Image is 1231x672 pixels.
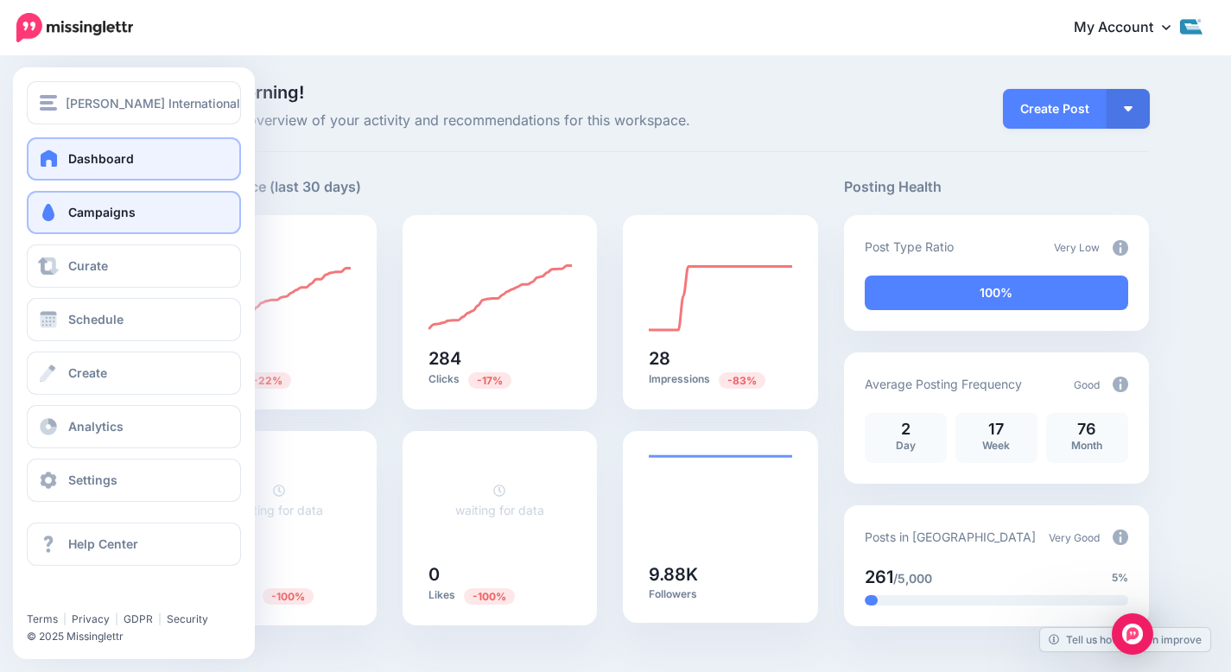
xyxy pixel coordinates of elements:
span: Very Low [1054,241,1100,254]
span: Previous period: 4 [464,588,515,605]
span: Month [1071,439,1102,452]
a: Curate [27,244,241,288]
a: Terms [27,612,58,625]
span: Analytics [68,419,124,434]
p: Followers [649,587,792,601]
a: waiting for data [455,483,544,517]
h5: 9.88K [649,566,792,583]
a: Tell us how we can improve [1040,628,1210,651]
h5: 68 [207,350,351,367]
a: Campaigns [27,191,241,234]
img: arrow-down-white.png [1124,106,1133,111]
p: Clicks [428,371,572,388]
p: 17 [964,422,1029,437]
a: waiting for data [234,483,323,517]
span: /5,000 [893,571,932,586]
span: Here's an overview of your activity and recommendations for this workspace. [181,110,818,132]
p: 2 [873,422,938,437]
h5: 0 [428,566,572,583]
a: Help Center [27,523,241,566]
a: Analytics [27,405,241,448]
button: [PERSON_NAME] International [27,81,241,124]
span: Campaigns [68,205,136,219]
span: Previous period: 342 [468,372,511,389]
a: Create Post [1003,89,1107,129]
a: Security [167,612,208,625]
p: Retweets [207,587,351,604]
p: Likes [428,587,572,604]
span: Dashboard [68,151,134,166]
span: Previous period: 4 [263,588,314,605]
h5: 0 [207,566,351,583]
span: | [63,612,67,625]
span: Settings [68,472,117,487]
h5: Performance (last 30 days) [181,176,361,198]
h5: Posting Health [844,176,1149,198]
span: Create [68,365,107,380]
img: info-circle-grey.png [1113,529,1128,545]
a: Privacy [72,612,110,625]
a: Schedule [27,298,241,341]
span: Curate [68,258,108,273]
span: 261 [865,567,893,587]
img: info-circle-grey.png [1113,240,1128,256]
h5: 28 [649,350,792,367]
div: Open Intercom Messenger [1112,613,1153,655]
div: 5% of your posts in the last 30 days have been from Drip Campaigns [865,595,878,605]
img: menu.png [40,95,57,111]
h5: 284 [428,350,572,367]
a: Create [27,352,241,395]
li: © 2025 Missinglettr [27,628,254,645]
img: Missinglettr [16,13,133,42]
p: 76 [1055,422,1120,437]
span: Good [1074,378,1100,391]
span: [PERSON_NAME] International [66,93,240,113]
span: | [115,612,118,625]
p: Impressions [649,371,792,388]
p: Posts [207,371,351,388]
iframe: Twitter Follow Button [27,587,161,605]
span: Help Center [68,536,138,551]
p: Average Posting Frequency [865,374,1022,394]
span: Previous period: 164 [719,372,765,389]
p: Posts in [GEOGRAPHIC_DATA] [865,527,1036,547]
span: 5% [1112,569,1128,586]
span: Very Good [1049,531,1100,544]
span: Schedule [68,312,124,326]
span: | [158,612,162,625]
p: Post Type Ratio [865,237,954,257]
a: Dashboard [27,137,241,181]
img: info-circle-grey.png [1113,377,1128,392]
span: Day [896,439,916,452]
a: Settings [27,459,241,502]
span: Week [982,439,1010,452]
a: My Account [1057,7,1205,49]
span: Previous period: 87 [244,372,291,389]
div: 100% of your posts in the last 30 days have been from Drip Campaigns [865,276,1128,310]
a: GDPR [124,612,153,625]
